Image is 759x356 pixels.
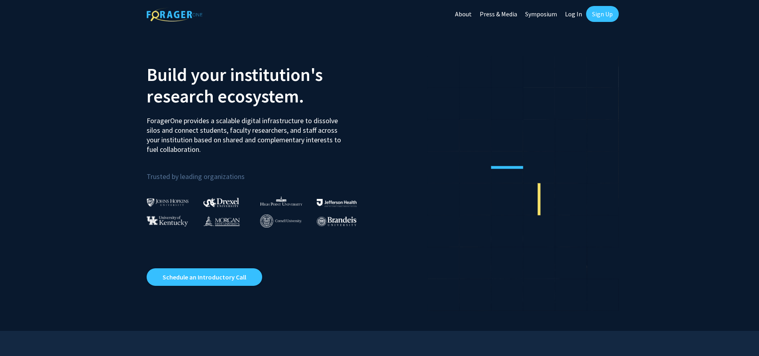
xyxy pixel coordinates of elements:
img: Johns Hopkins University [147,198,189,207]
a: Opens in a new tab [147,268,262,286]
img: High Point University [260,196,302,206]
img: Cornell University [260,214,302,228]
a: Sign Up [586,6,619,22]
img: ForagerOne Logo [147,8,202,22]
p: Trusted by leading organizations [147,161,374,183]
img: Morgan State University [203,216,240,226]
img: Thomas Jefferson University [317,199,357,207]
h2: Build your institution's research ecosystem. [147,64,374,107]
img: University of Kentucky [147,216,188,226]
img: Drexel University [203,198,239,207]
p: ForagerOne provides a scalable digital infrastructure to dissolve silos and connect students, fac... [147,110,347,154]
img: Brandeis University [317,216,357,226]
